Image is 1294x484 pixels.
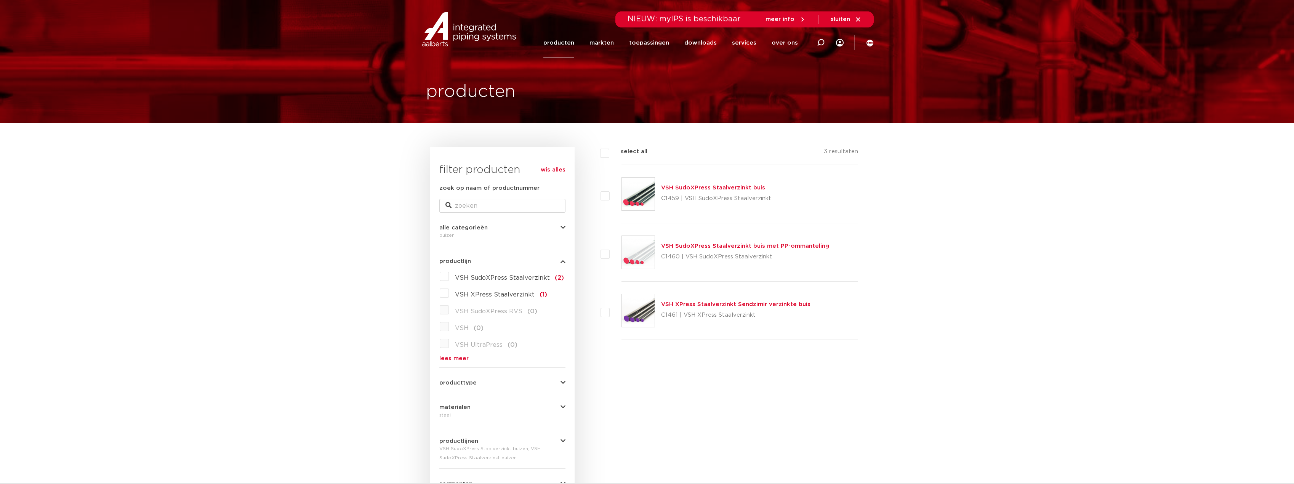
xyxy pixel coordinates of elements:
a: sluiten [831,16,862,23]
p: C1459 | VSH SudoXPress Staalverzinkt [661,192,771,205]
span: productlijn [439,258,471,264]
a: VSH XPress Staalverzinkt Sendzimir verzinkte buis [661,301,810,307]
span: producttype [439,380,477,386]
p: 3 resultaten [824,147,858,159]
span: VSH UltraPress [455,342,503,348]
a: over ons [772,27,798,58]
div: staal [439,410,565,420]
p: C1461 | VSH XPress Staalverzinkt [661,309,810,321]
span: (2) [555,275,564,281]
span: (0) [474,325,484,331]
span: VSH SudoXPress Staalverzinkt [455,275,550,281]
button: productlijnen [439,438,565,444]
img: Thumbnail for VSH SudoXPress Staalverzinkt buis [622,178,655,210]
h3: filter producten [439,162,565,178]
span: VSH SudoXPress RVS [455,308,522,314]
a: services [732,27,756,58]
span: VSH [455,325,469,331]
button: productlijn [439,258,565,264]
span: sluiten [831,16,850,22]
span: (0) [508,342,517,348]
span: (1) [540,292,547,298]
input: zoeken [439,199,565,213]
button: materialen [439,404,565,410]
span: VSH XPress Staalverzinkt [455,292,535,298]
a: producten [543,27,574,58]
a: meer info [766,16,806,23]
label: zoek op naam of productnummer [439,184,540,193]
button: producttype [439,380,565,386]
span: (0) [527,308,537,314]
div: VSH SudoXPress Staalverzinkt buizen, VSH SudoXPress Staalverzinkt buizen [439,444,565,462]
div: buizen [439,231,565,240]
span: NIEUW: myIPS is beschikbaar [628,15,741,23]
nav: Menu [543,27,798,58]
a: wis alles [541,165,565,175]
a: markten [589,27,614,58]
span: materialen [439,404,471,410]
a: VSH SudoXPress Staalverzinkt buis met PP-ommanteling [661,243,829,249]
a: VSH SudoXPress Staalverzinkt buis [661,185,765,191]
h1: producten [426,80,516,104]
a: downloads [684,27,717,58]
span: meer info [766,16,794,22]
div: my IPS [836,27,844,58]
span: productlijnen [439,438,478,444]
p: C1460 | VSH SudoXPress Staalverzinkt [661,251,829,263]
a: lees meer [439,356,565,361]
button: alle categorieën [439,225,565,231]
img: Thumbnail for VSH SudoXPress Staalverzinkt buis met PP-ommanteling [622,236,655,269]
img: Thumbnail for VSH XPress Staalverzinkt Sendzimir verzinkte buis [622,294,655,327]
label: select all [609,147,647,156]
span: alle categorieën [439,225,488,231]
a: toepassingen [629,27,669,58]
